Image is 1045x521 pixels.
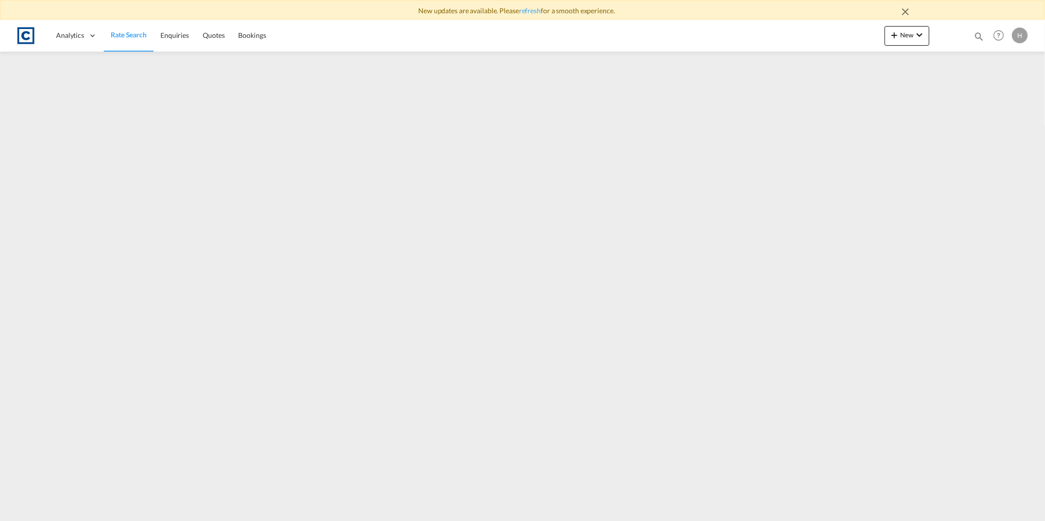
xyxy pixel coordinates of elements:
[104,20,154,52] a: Rate Search
[203,31,224,39] span: Quotes
[1012,28,1028,43] div: H
[56,30,84,40] span: Analytics
[49,20,104,52] div: Analytics
[990,27,1012,45] div: Help
[990,27,1007,44] span: Help
[889,29,900,41] md-icon: icon-plus 400-fg
[160,31,189,39] span: Enquiries
[232,20,273,52] a: Bookings
[885,26,929,46] button: icon-plus 400-fgNewicon-chevron-down
[974,31,984,42] md-icon: icon-magnify
[111,30,147,39] span: Rate Search
[196,20,231,52] a: Quotes
[154,20,196,52] a: Enquiries
[914,29,925,41] md-icon: icon-chevron-down
[519,6,541,15] a: refresh
[129,6,916,16] div: New updates are available. Please for a smooth experience.
[899,6,911,18] md-icon: icon-close
[239,31,266,39] span: Bookings
[974,31,984,46] div: icon-magnify
[15,25,37,47] img: 1fdb9190129311efbfaf67cbb4249bed.jpeg
[889,31,925,39] span: New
